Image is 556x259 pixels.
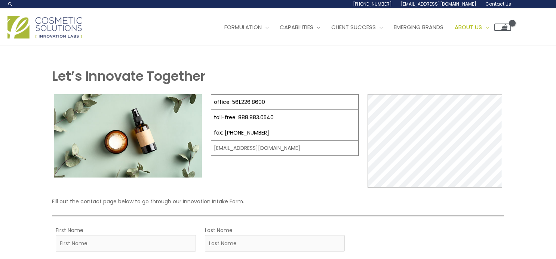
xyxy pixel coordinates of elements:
[353,1,392,7] span: [PHONE_NUMBER]
[214,114,274,121] a: toll-free: 888.883.0540
[205,235,345,252] input: Last Name
[224,23,262,31] span: Formulation
[331,23,376,31] span: Client Success
[213,16,511,38] nav: Site Navigation
[401,1,476,7] span: [EMAIL_ADDRESS][DOMAIN_NAME]
[52,197,504,206] p: Fill out the contact page below to go through our Innovation Intake Form.
[205,225,233,235] label: Last Name
[56,235,196,252] input: First Name
[219,16,274,38] a: Formulation
[326,16,388,38] a: Client Success
[7,16,82,38] img: Cosmetic Solutions Logo
[274,16,326,38] a: Capabilities
[449,16,494,38] a: About Us
[485,1,511,7] span: Contact Us
[7,1,13,7] a: Search icon link
[211,141,359,156] td: [EMAIL_ADDRESS][DOMAIN_NAME]
[214,98,265,106] a: office: 561.226.8600
[214,129,269,136] a: fax: [PHONE_NUMBER]
[455,23,482,31] span: About Us
[388,16,449,38] a: Emerging Brands
[280,23,313,31] span: Capabilities
[494,24,511,31] a: View Shopping Cart, empty
[54,94,202,178] img: Contact page image for private label skincare manufacturer Cosmetic solutions shows a skin care b...
[56,225,83,235] label: First Name
[394,23,443,31] span: Emerging Brands
[52,67,206,85] strong: Let’s Innovate Together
